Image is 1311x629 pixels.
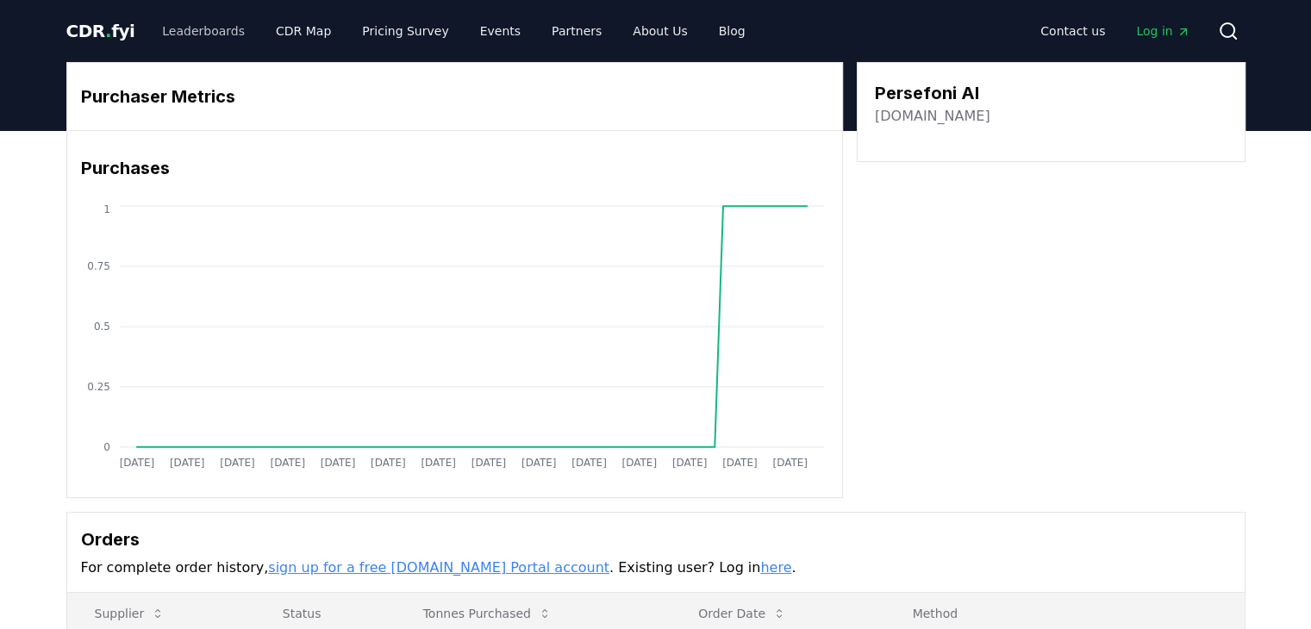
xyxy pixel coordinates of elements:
[119,457,154,469] tspan: [DATE]
[320,457,355,469] tspan: [DATE]
[672,457,708,469] tspan: [DATE]
[81,526,1231,552] h3: Orders
[220,457,255,469] tspan: [DATE]
[81,84,828,109] h3: Purchaser Metrics
[268,559,609,576] a: sign up for a free [DOMAIN_NAME] Portal account
[899,605,1231,622] p: Method
[571,457,607,469] tspan: [DATE]
[466,16,534,47] a: Events
[705,16,759,47] a: Blog
[87,260,110,272] tspan: 0.75
[621,457,657,469] tspan: [DATE]
[521,457,557,469] tspan: [DATE]
[103,441,110,453] tspan: 0
[269,605,382,622] p: Status
[270,457,305,469] tspan: [DATE]
[421,457,456,469] tspan: [DATE]
[1027,16,1119,47] a: Contact us
[875,80,990,106] h3: Persefoni AI
[772,457,808,469] tspan: [DATE]
[93,321,109,333] tspan: 0.5
[81,155,828,181] h3: Purchases
[1027,16,1203,47] nav: Main
[66,21,135,41] span: CDR fyi
[875,106,990,127] a: [DOMAIN_NAME]
[760,559,791,576] a: here
[371,457,406,469] tspan: [DATE]
[1122,16,1203,47] a: Log in
[103,203,110,215] tspan: 1
[538,16,615,47] a: Partners
[105,21,111,41] span: .
[81,557,1231,578] p: For complete order history, . Existing user? Log in .
[348,16,462,47] a: Pricing Survey
[619,16,701,47] a: About Us
[262,16,345,47] a: CDR Map
[66,19,135,43] a: CDR.fyi
[722,457,758,469] tspan: [DATE]
[169,457,204,469] tspan: [DATE]
[1136,22,1189,40] span: Log in
[148,16,759,47] nav: Main
[148,16,259,47] a: Leaderboards
[471,457,506,469] tspan: [DATE]
[87,381,110,393] tspan: 0.25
